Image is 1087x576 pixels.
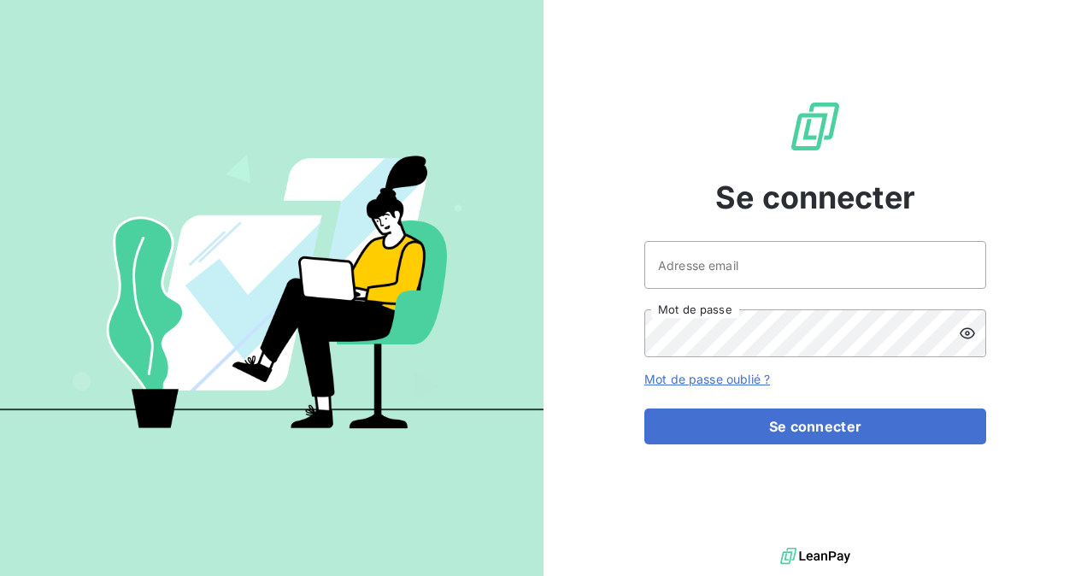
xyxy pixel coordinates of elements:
[644,241,986,289] input: placeholder
[644,408,986,444] button: Se connecter
[788,99,843,154] img: Logo LeanPay
[644,372,770,386] a: Mot de passe oublié ?
[715,174,915,220] span: Se connecter
[780,544,850,569] img: logo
